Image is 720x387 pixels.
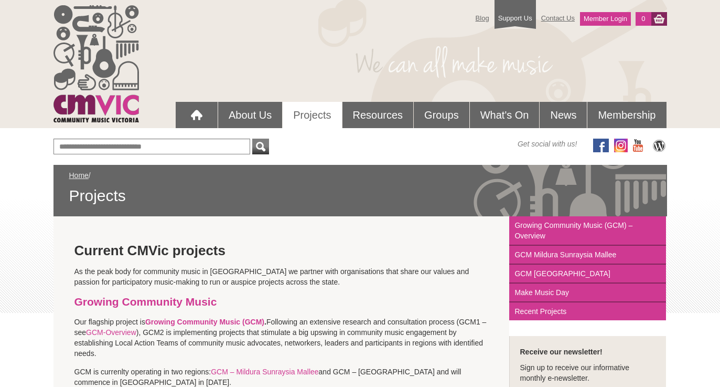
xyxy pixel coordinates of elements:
a: Home [69,171,89,180]
a: Recent Projects [509,302,666,320]
a: Member Login [580,12,631,26]
strong: . [145,318,266,326]
img: icon-instagram.png [614,139,628,152]
a: Make Music Day [509,284,666,302]
a: Resources [342,102,414,128]
a: Blog [470,9,495,27]
a: News [540,102,587,128]
img: cmvic_logo.png [53,5,139,122]
a: Contact Us [536,9,580,27]
h2: Current CMVic projects [74,243,489,258]
span: Get social with us! [518,139,577,149]
a: Growing Community Music [74,296,217,308]
span: Projects [69,186,651,206]
img: CMVic Blog [651,139,667,152]
a: GCM Mildura Sunraysia Mallee [509,246,666,265]
a: GCM [GEOGRAPHIC_DATA] [509,265,666,284]
a: Growing Community Music (GCM) – Overview [509,216,666,246]
p: Sign up to receive our informative monthly e-newsletter. [520,362,655,383]
a: GCM-Overview [86,328,136,337]
a: Growing Community Music (GCM) [145,318,264,326]
a: Groups [414,102,469,128]
a: 0 [636,12,651,26]
a: What's On [470,102,540,128]
a: Projects [283,102,341,128]
a: GCM – Mildura Sunraysia Mallee [211,368,318,376]
strong: Receive our newsletter! [520,348,602,356]
a: Membership [587,102,666,128]
p: Our flagship project is Following an extensive research and consultation process (GCM1 – see ), G... [74,317,489,359]
div: / [69,170,651,206]
p: As the peak body for community music in [GEOGRAPHIC_DATA] we partner with organisations that shar... [74,266,489,287]
a: About Us [218,102,282,128]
